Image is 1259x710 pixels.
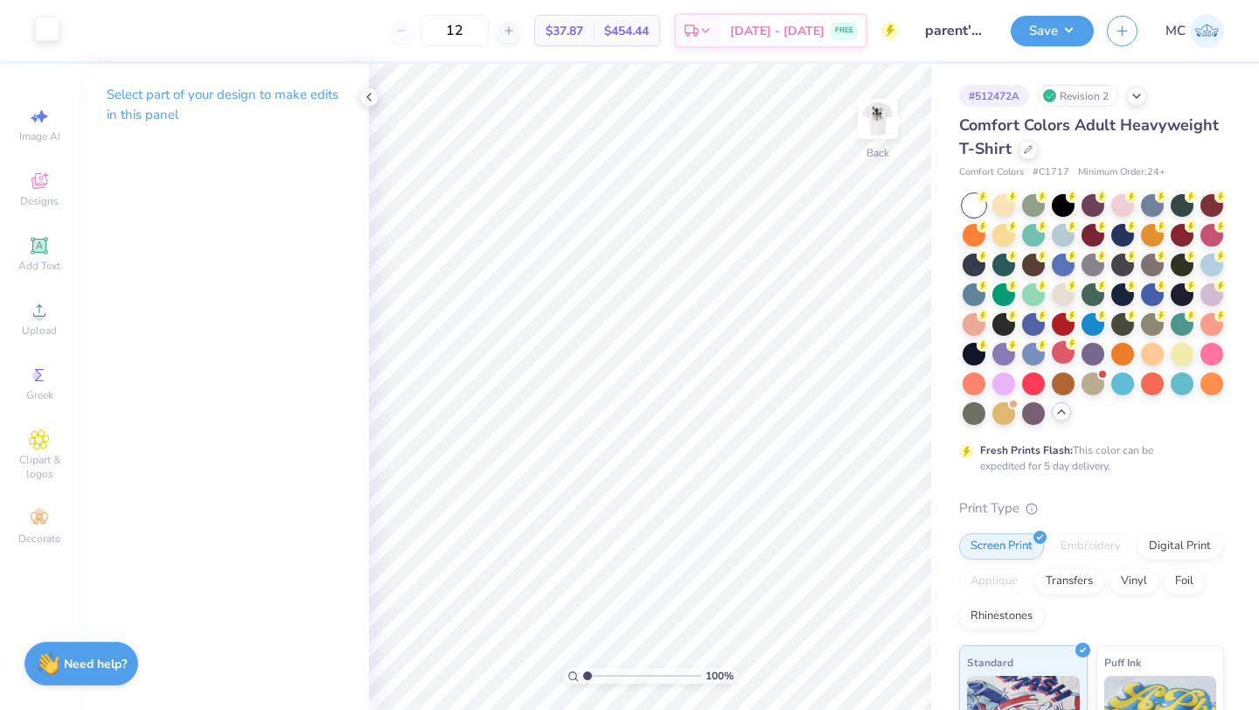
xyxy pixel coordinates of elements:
div: Vinyl [1109,568,1158,595]
span: # C1717 [1033,165,1069,180]
img: Back [860,101,895,136]
span: MC [1165,21,1186,41]
div: # 512472A [959,85,1029,107]
span: Upload [22,324,57,338]
div: Back [866,145,889,161]
strong: Need help? [64,656,127,672]
span: Image AI [19,129,60,143]
strong: Fresh Prints Flash: [980,443,1073,457]
span: Standard [967,653,1013,672]
span: Designs [20,194,59,208]
div: Foil [1164,568,1205,595]
button: Save [1011,16,1094,46]
span: Minimum Order: 24 + [1078,165,1165,180]
span: Clipart & logos [9,453,70,481]
a: MC [1165,14,1224,48]
span: [DATE] - [DATE] [730,22,824,40]
span: 100 % [706,668,734,684]
div: Rhinestones [959,603,1044,630]
p: Select part of your design to make edits in this panel [107,85,341,125]
div: This color can be expedited for 5 day delivery. [980,442,1195,474]
div: Screen Print [959,533,1044,560]
span: $37.87 [546,22,583,40]
div: Transfers [1034,568,1104,595]
span: Comfort Colors Adult Heavyweight T-Shirt [959,115,1219,159]
span: Greek [26,388,53,402]
span: FREE [835,24,853,37]
img: Maddy Clark [1190,14,1224,48]
div: Applique [959,568,1029,595]
span: Decorate [18,532,60,546]
span: Add Text [18,259,60,273]
div: Print Type [959,498,1224,519]
span: Comfort Colors [959,165,1024,180]
div: Revision 2 [1038,85,1118,107]
div: Embroidery [1049,533,1132,560]
input: – – [421,15,489,46]
span: Puff Ink [1104,653,1141,672]
span: $454.44 [604,22,649,40]
input: Untitled Design [912,13,998,48]
div: Digital Print [1137,533,1222,560]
